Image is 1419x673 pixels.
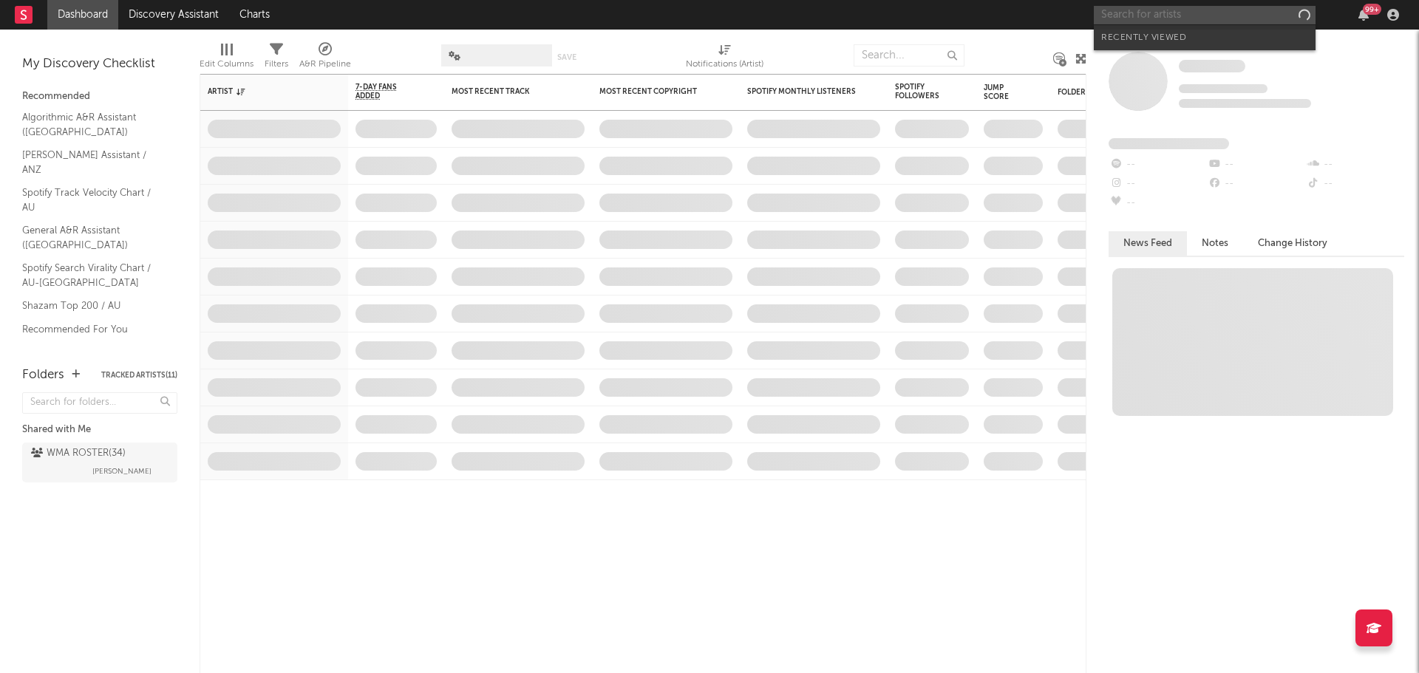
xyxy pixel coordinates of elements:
a: Some Artist [1179,59,1245,74]
div: Recently Viewed [1101,29,1308,47]
button: News Feed [1109,231,1187,256]
button: Change History [1243,231,1342,256]
button: Tracked Artists(11) [101,372,177,379]
a: [PERSON_NAME] Assistant / ANZ [22,147,163,177]
div: Spotify Followers [895,83,947,100]
span: 7-Day Fans Added [355,83,415,100]
div: Folders [22,366,64,384]
div: Most Recent Copyright [599,87,710,96]
input: Search for artists [1094,6,1316,24]
div: Edit Columns [200,55,253,73]
div: Notifications (Artist) [686,55,763,73]
div: -- [1207,155,1305,174]
div: Notifications (Artist) [686,37,763,80]
div: -- [1109,174,1207,194]
div: Most Recent Track [452,87,562,96]
a: General A&R Assistant ([GEOGRAPHIC_DATA]) [22,222,163,253]
span: Tracking Since: [DATE] [1179,84,1267,93]
div: Filters [265,37,288,80]
div: Artist [208,87,319,96]
span: 0 fans last week [1179,99,1311,108]
input: Search for folders... [22,392,177,414]
div: Folders [1058,88,1168,97]
div: A&R Pipeline [299,37,351,80]
span: Some Artist [1179,60,1245,72]
div: Shared with Me [22,421,177,439]
div: -- [1306,174,1404,194]
div: -- [1306,155,1404,174]
button: 99+ [1358,9,1369,21]
a: Shazam Top 200 / AU [22,298,163,314]
div: Spotify Monthly Listeners [747,87,858,96]
div: Edit Columns [200,37,253,80]
input: Search... [854,44,964,66]
button: Notes [1187,231,1243,256]
div: -- [1109,155,1207,174]
a: Spotify Track Velocity Chart / AU [22,185,163,215]
div: -- [1109,194,1207,213]
a: Recommended For You [22,321,163,338]
span: Fans Added by Platform [1109,138,1229,149]
div: -- [1207,174,1305,194]
a: Algorithmic A&R Assistant ([GEOGRAPHIC_DATA]) [22,109,163,140]
div: A&R Pipeline [299,55,351,73]
div: Recommended [22,88,177,106]
div: WMA ROSTER ( 34 ) [31,445,126,462]
div: Jump Score [984,83,1021,101]
span: [PERSON_NAME] [92,462,152,480]
a: WMA ROSTER(34)[PERSON_NAME] [22,443,177,482]
div: My Discovery Checklist [22,55,177,73]
div: Filters [265,55,288,73]
div: 99 + [1363,4,1381,15]
a: Spotify Search Virality Chart / AU-[GEOGRAPHIC_DATA] [22,260,163,290]
button: Save [557,53,576,61]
